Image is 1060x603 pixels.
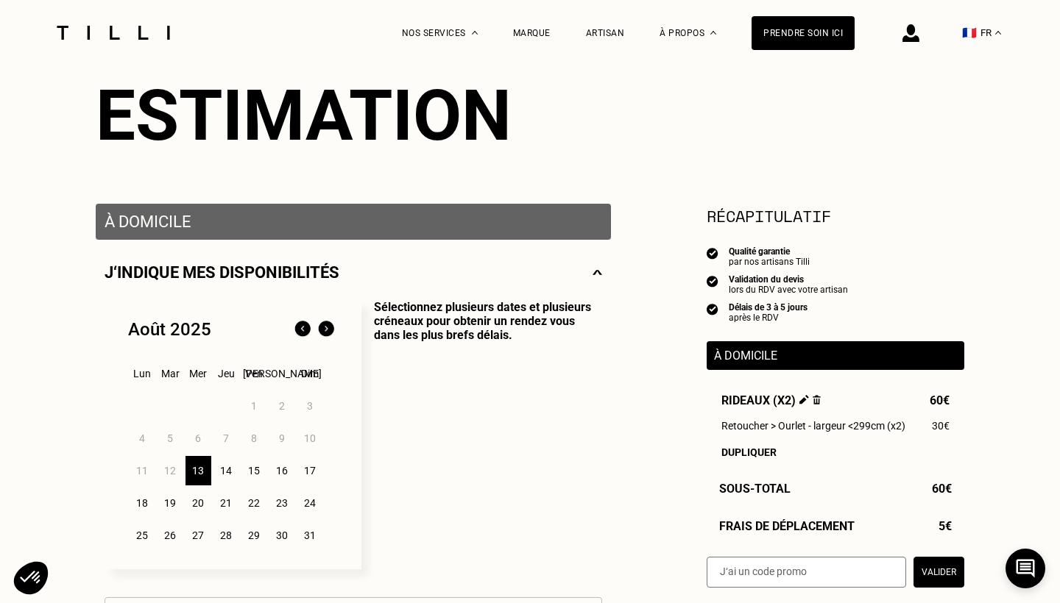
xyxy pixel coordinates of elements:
[269,488,295,518] div: 23
[130,521,155,550] div: 25
[185,521,211,550] div: 27
[707,482,964,496] div: Sous-Total
[213,488,239,518] div: 21
[52,26,175,40] img: Logo du service de couturière Tilli
[158,521,183,550] div: 26
[105,213,602,231] p: À domicile
[513,28,551,38] a: Marque
[707,246,718,260] img: icon list info
[729,313,808,323] div: après le RDV
[729,274,848,285] div: Validation du devis
[710,31,716,35] img: Menu déroulant à propos
[213,521,239,550] div: 28
[361,300,602,569] p: Sélectionnez plusieurs dates et plusieurs créneaux pour obtenir un rendez vous dans les plus bref...
[813,395,821,404] img: Supprimer
[297,488,323,518] div: 24
[185,488,211,518] div: 20
[799,395,809,404] img: Éditer
[96,74,964,157] div: Estimation
[593,263,602,282] img: svg+xml;base64,PHN2ZyBmaWxsPSJub25lIiBoZWlnaHQ9IjE0IiB2aWV3Qm94PSIwIDAgMjggMTQiIHdpZHRoPSIyOCIgeG...
[714,349,957,363] p: À domicile
[729,246,810,257] div: Qualité garantie
[297,521,323,550] div: 31
[707,302,718,315] img: icon list info
[707,557,906,588] input: J‘ai un code promo
[729,257,810,267] div: par nos artisans Tilli
[721,393,821,407] span: Rideaux (x2)
[902,24,919,42] img: icône connexion
[314,318,338,341] img: Mois suivant
[930,393,950,407] span: 60€
[729,285,848,295] div: lors du RDV avec votre artisan
[586,28,625,38] a: Artisan
[932,420,950,432] span: 30€
[995,31,1001,35] img: menu déroulant
[939,519,952,533] span: 5€
[158,488,183,518] div: 19
[729,302,808,313] div: Délais de 3 à 5 jours
[707,204,964,228] section: Récapitulatif
[752,16,855,50] a: Prendre soin ici
[721,446,950,458] div: Dupliquer
[472,31,478,35] img: Menu déroulant
[269,456,295,485] div: 16
[241,521,267,550] div: 29
[105,263,339,282] p: J‘indique mes disponibilités
[128,319,211,340] div: Août 2025
[241,456,267,485] div: 15
[291,318,314,341] img: Mois précédent
[721,420,905,432] span: Retoucher > Ourlet - largeur <299cm (x2)
[707,274,718,288] img: icon list info
[932,482,952,496] span: 60€
[130,488,155,518] div: 18
[241,488,267,518] div: 22
[269,521,295,550] div: 30
[297,456,323,485] div: 17
[707,519,964,533] div: Frais de déplacement
[914,557,964,588] button: Valider
[213,456,239,485] div: 14
[962,26,977,40] span: 🇫🇷
[185,456,211,485] div: 13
